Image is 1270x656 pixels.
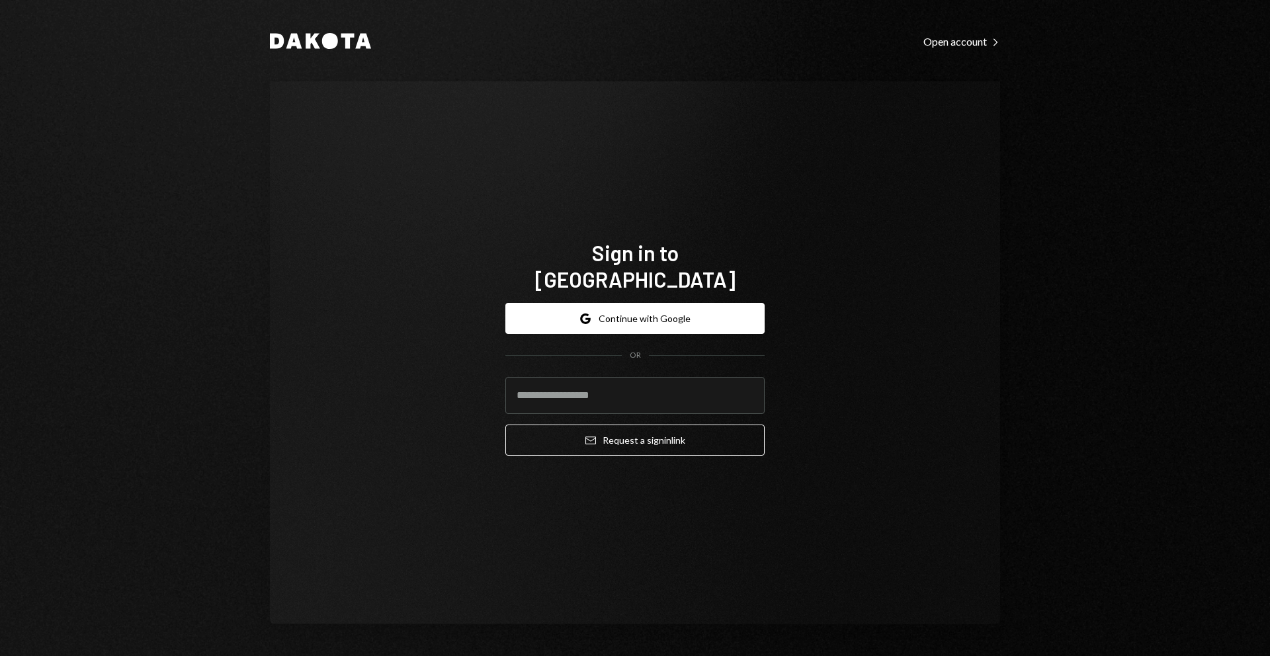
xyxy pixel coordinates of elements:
button: Request a signinlink [505,425,765,456]
button: Continue with Google [505,303,765,334]
h1: Sign in to [GEOGRAPHIC_DATA] [505,239,765,292]
div: Open account [923,35,1000,48]
div: OR [630,350,641,361]
a: Open account [923,34,1000,48]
